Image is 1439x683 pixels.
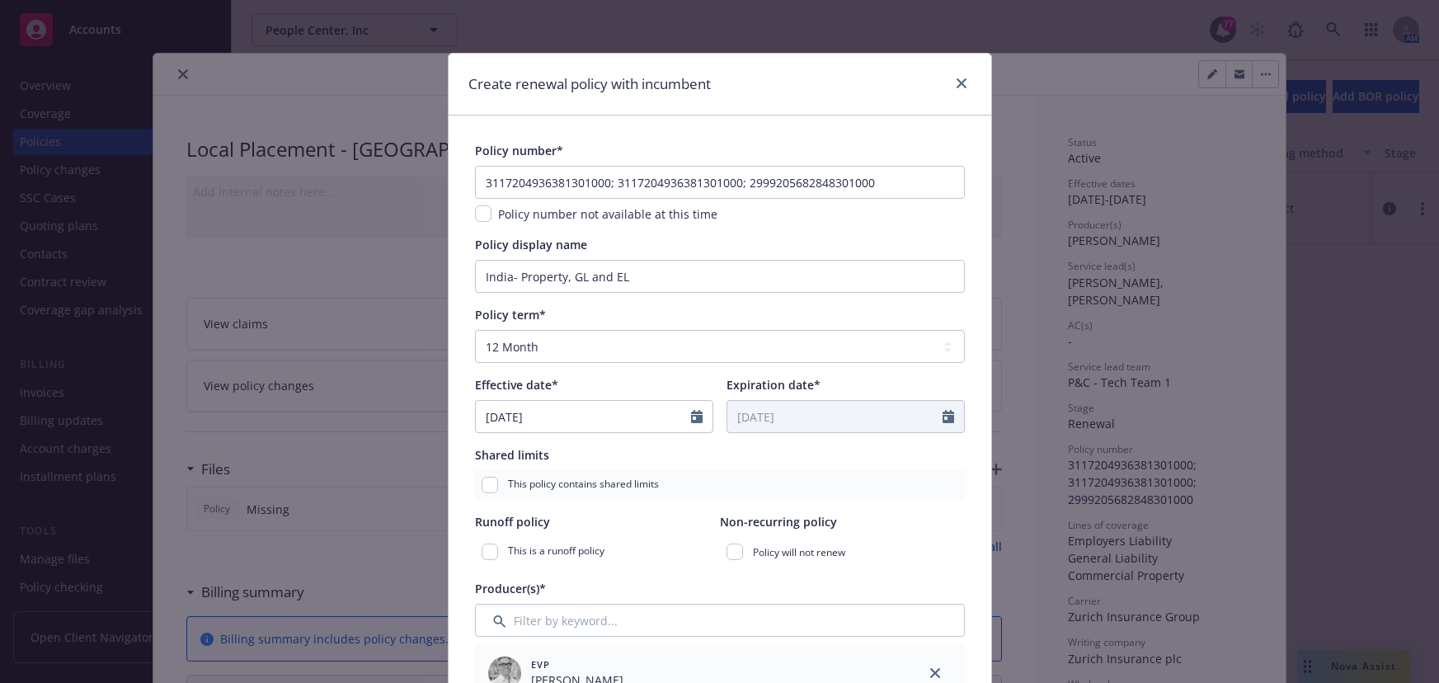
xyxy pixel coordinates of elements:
[691,410,703,423] svg: Calendar
[952,73,971,93] a: close
[475,470,965,500] div: This policy contains shared limits
[727,377,821,393] span: Expiration date*
[720,514,837,530] span: Non-recurring policy
[475,514,550,530] span: Runoff policy
[468,73,711,95] h1: Create renewal policy with incumbent
[475,537,720,567] div: This is a runoff policy
[475,604,965,637] input: Filter by keyword...
[531,657,623,671] span: EVP
[475,377,558,393] span: Effective date*
[943,410,954,423] svg: Calendar
[727,401,943,432] input: MM/DD/YYYY
[498,206,717,222] span: Policy number not available at this time
[475,307,546,323] span: Policy term*
[475,581,546,596] span: Producer(s)*
[720,537,965,567] div: Policy will not renew
[475,237,587,252] span: Policy display name
[475,447,549,463] span: Shared limits
[476,401,691,432] input: MM/DD/YYYY
[475,143,563,158] span: Policy number*
[925,663,945,683] a: close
